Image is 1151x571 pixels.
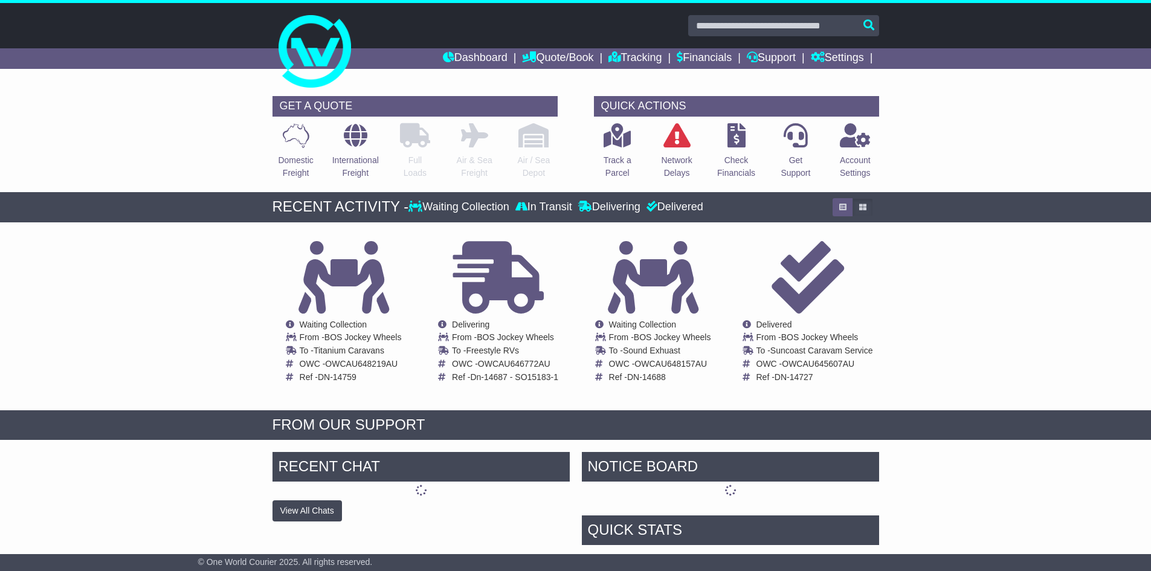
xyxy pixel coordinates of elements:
[756,372,873,382] td: Ref -
[300,320,367,329] span: Waiting Collection
[756,332,873,346] td: From -
[770,346,873,355] span: Suncoast Caravam Service
[332,123,379,186] a: InternationalFreight
[677,48,732,69] a: Financials
[839,123,871,186] a: AccountSettings
[582,452,879,485] div: NOTICE BOARD
[400,154,430,179] p: Full Loads
[582,515,879,548] div: Quick Stats
[452,332,558,346] td: From -
[457,154,492,179] p: Air & Sea Freight
[277,123,314,186] a: DomesticFreight
[781,332,859,342] span: BOS Jockey Wheels
[609,359,711,372] td: OWC -
[470,372,558,382] span: Dn-14687 - SO15183-1
[603,123,632,186] a: Track aParcel
[609,346,711,359] td: To -
[198,557,373,567] span: © One World Courier 2025. All rights reserved.
[756,346,873,359] td: To -
[627,372,666,382] span: DN-14688
[604,154,631,179] p: Track a Parcel
[623,346,680,355] span: Sound Exhuast
[609,372,711,382] td: Ref -
[300,332,402,346] td: From -
[318,372,356,382] span: DN-14759
[782,359,854,369] span: OWCAU645607AU
[634,332,711,342] span: BOS Jockey Wheels
[478,359,550,369] span: OWCAU646772AU
[522,48,593,69] a: Quote/Book
[660,123,692,186] a: NetworkDelays
[272,198,409,216] div: RECENT ACTIVITY -
[781,154,810,179] p: Get Support
[780,123,811,186] a: GetSupport
[324,332,402,342] span: BOS Jockey Wheels
[609,332,711,346] td: From -
[661,154,692,179] p: Network Delays
[512,201,575,214] div: In Transit
[272,500,342,521] button: View All Chats
[408,201,512,214] div: Waiting Collection
[477,332,554,342] span: BOS Jockey Wheels
[594,96,879,117] div: QUICK ACTIONS
[518,154,550,179] p: Air / Sea Depot
[314,346,384,355] span: Titanium Caravans
[747,48,796,69] a: Support
[811,48,864,69] a: Settings
[634,359,707,369] span: OWCAU648157AU
[452,372,558,382] td: Ref -
[717,123,756,186] a: CheckFinancials
[272,96,558,117] div: GET A QUOTE
[332,154,379,179] p: International Freight
[466,346,519,355] span: Freestyle RVs
[575,201,643,214] div: Delivering
[608,48,662,69] a: Tracking
[840,154,871,179] p: Account Settings
[300,359,402,372] td: OWC -
[756,320,792,329] span: Delivered
[278,154,313,179] p: Domestic Freight
[643,201,703,214] div: Delivered
[609,320,677,329] span: Waiting Collection
[452,320,489,329] span: Delivering
[452,359,558,372] td: OWC -
[300,372,402,382] td: Ref -
[272,416,879,434] div: FROM OUR SUPPORT
[300,346,402,359] td: To -
[325,359,398,369] span: OWCAU648219AU
[272,452,570,485] div: RECENT CHAT
[717,154,755,179] p: Check Financials
[443,48,508,69] a: Dashboard
[452,346,558,359] td: To -
[756,359,873,372] td: OWC -
[775,372,813,382] span: DN-14727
